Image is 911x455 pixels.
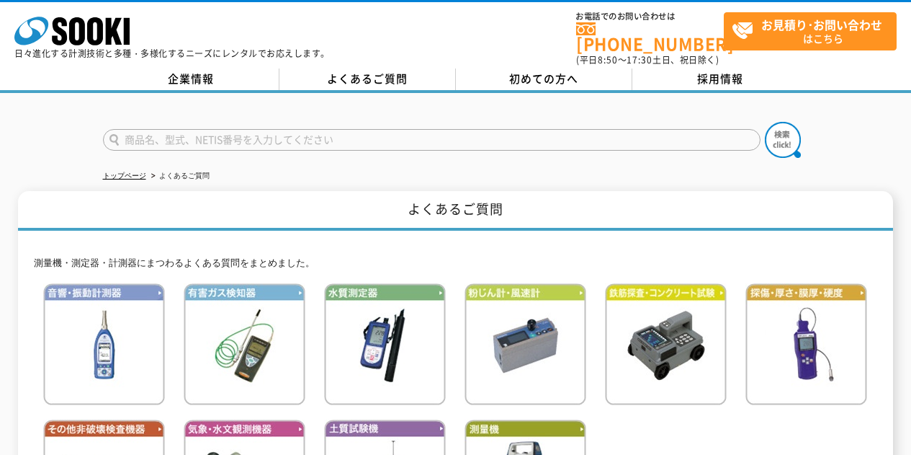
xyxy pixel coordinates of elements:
[456,69,632,90] a: 初めての方へ
[18,191,892,231] h1: よくあるご質問
[103,129,760,151] input: 商品名、型式、NETIS番号を入力してください
[761,16,882,33] strong: お見積り･お問い合わせ
[724,12,897,50] a: お見積り･お問い合わせはこちら
[745,283,867,405] img: 探傷・厚さ・膜厚・硬度
[103,69,279,90] a: 企業情報
[14,49,330,58] p: 日々進化する計測技術と多種・多様化するニーズにレンタルでお応えします。
[632,69,809,90] a: 採用情報
[605,283,727,405] img: 鉄筋検査・コンクリート試験
[103,172,146,180] a: トップページ
[732,13,896,49] span: はこちら
[576,22,724,52] a: [PHONE_NUMBER]
[576,53,719,66] span: (平日 ～ 土日、祝日除く)
[598,53,618,66] span: 8:50
[34,256,876,271] p: 測量機・測定器・計測器にまつわるよくある質問をまとめました。
[465,283,586,405] img: 粉じん計・風速計
[184,283,305,405] img: 有害ガス検知器
[148,169,210,184] li: よくあるご質問
[324,283,446,405] img: 水質測定器
[576,12,724,21] span: お電話でのお問い合わせは
[509,71,578,87] span: 初めての方へ
[279,69,456,90] a: よくあるご質問
[43,283,165,405] img: 音響・振動計測器
[765,122,801,158] img: btn_search.png
[627,53,652,66] span: 17:30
